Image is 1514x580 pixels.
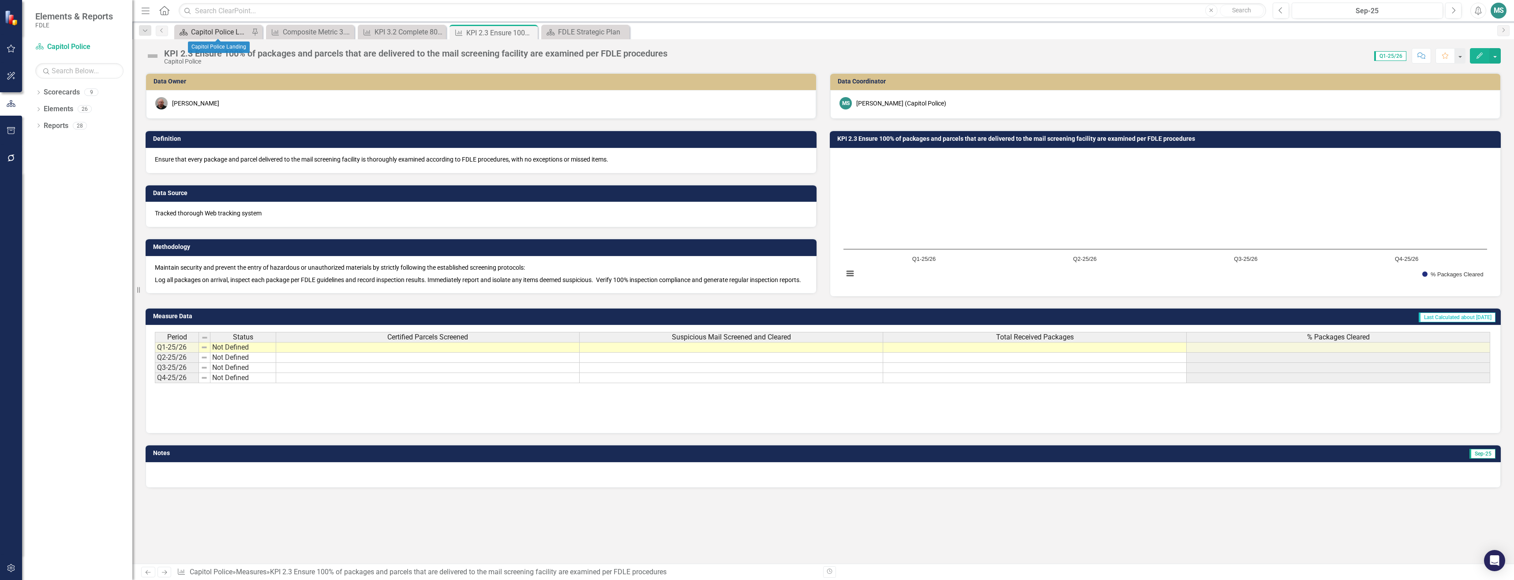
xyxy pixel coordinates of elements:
[210,363,276,373] td: Not Defined
[466,27,536,38] div: KPI 2.3 Ensure 100% of packages and parcels that are delivered to the mail screening facility are...
[1374,51,1406,61] span: Q1-25/26
[155,373,199,383] td: Q4-25/26
[155,97,168,109] img: David McCranie
[839,155,1492,287] svg: Interactive chart
[210,373,276,383] td: Not Defined
[856,99,946,108] div: [PERSON_NAME] (Capitol Police)
[360,26,444,38] a: KPI 3.2 Complete 80% of vendor background checks [DATE].
[153,244,812,250] h3: Methodology
[201,344,208,351] img: 8DAGhfEEPCf229AAAAAElFTkSuQmCC
[190,568,232,576] a: Capitol Police
[1395,256,1418,262] text: Q4-25/26
[1073,256,1096,262] text: Q2-25/26
[153,190,812,196] h3: Data Source
[154,78,812,85] h3: Data Owner
[164,58,667,65] div: Capitol Police
[153,136,812,142] h3: Definition
[839,97,852,109] div: MS
[201,374,208,381] img: 8DAGhfEEPCf229AAAAAElFTkSuQmCC
[73,122,87,129] div: 28
[838,78,1496,85] h3: Data Coordinator
[44,87,80,98] a: Scorecards
[155,274,807,284] p: Log all packages on arrival, inspect each package per FDLE guidelines and record inspection resul...
[35,22,113,29] small: FDLE
[78,105,92,113] div: 26
[84,89,98,96] div: 9
[201,354,208,361] img: 8DAGhfEEPCf229AAAAAElFTkSuQmCC
[201,364,208,371] img: 8DAGhfEEPCf229AAAAAElFTkSuQmCC
[1234,256,1257,262] text: Q3-25/26
[155,263,807,274] p: Maintain security and prevent the entry of hazardous or unauthorized materials by strictly follow...
[1422,271,1484,278] button: Show % Packages Cleared
[176,26,249,38] a: Capitol Police Landing
[35,63,124,79] input: Search Below...
[210,353,276,363] td: Not Defined
[164,49,667,58] div: KPI 2.3 Ensure 100% of packages and parcels that are delivered to the mail screening facility are...
[153,313,604,320] h3: Measure Data
[44,104,73,114] a: Elements
[4,10,20,26] img: ClearPoint Strategy
[179,3,1266,19] input: Search ClearPoint...
[35,11,113,22] span: Elements & Reports
[1220,4,1264,17] button: Search
[1295,6,1440,16] div: Sep-25
[233,333,253,341] span: Status
[1484,550,1505,571] div: Open Intercom Messenger
[155,342,199,353] td: Q1-25/26
[996,333,1074,341] span: Total Received Packages
[844,267,856,280] button: View chart menu, Chart
[155,353,199,363] td: Q2-25/26
[35,42,124,52] a: Capitol Police
[177,567,817,577] div: » »
[558,26,627,38] div: FDLE Strategic Plan
[167,333,187,341] span: Period
[839,155,1492,287] div: Chart. Highcharts interactive chart.
[155,363,199,373] td: Q3-25/26
[1232,7,1251,14] span: Search
[1419,313,1495,322] span: Last Calculated about [DATE]
[375,26,444,38] div: KPI 3.2 Complete 80% of vendor background checks [DATE].
[236,568,266,576] a: Measures
[1469,449,1495,459] span: Sep-25
[1491,3,1507,19] button: MS
[1307,333,1370,341] span: % Packages Cleared
[283,26,352,38] div: Composite Metric 3.1 Number of employment backgrounds completed
[172,99,219,108] div: [PERSON_NAME]
[1292,3,1443,19] button: Sep-25
[268,26,352,38] a: Composite Metric 3.1 Number of employment backgrounds completed
[153,450,669,456] h3: Notes
[44,121,68,131] a: Reports
[155,155,807,164] p: Ensure that every package and parcel delivered to the mail screening facility is thoroughly exami...
[146,49,160,63] img: Not Defined
[155,209,807,218] p: Tracked thorough Web tracking system
[210,342,276,353] td: Not Defined
[837,136,1496,142] h3: KPI 2.3 Ensure 100% of packages and parcels that are delivered to the mail screening facility are...
[387,333,468,341] span: Certified Parcels Screened
[270,568,667,576] div: KPI 2.3 Ensure 100% of packages and parcels that are delivered to the mail screening facility are...
[543,26,627,38] a: FDLE Strategic Plan
[672,333,791,341] span: Suspicious Mail Screened and Cleared
[912,256,936,262] text: Q1-25/26
[201,334,208,341] img: 8DAGhfEEPCf229AAAAAElFTkSuQmCC
[188,41,250,53] div: Capitol Police Landing
[191,26,249,38] div: Capitol Police Landing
